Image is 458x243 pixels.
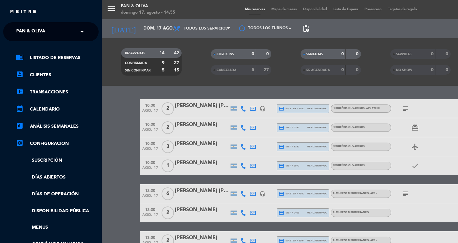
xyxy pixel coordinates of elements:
[16,105,24,112] i: calendar_month
[16,25,45,38] span: Pan & Oliva
[16,123,99,130] a: assessmentANÁLISIS SEMANALES
[16,224,99,231] a: Menus
[16,191,99,198] a: Días de Operación
[16,174,99,181] a: Días abiertos
[16,139,24,147] i: settings_applications
[10,10,37,14] img: MEITRE
[16,71,99,79] a: account_boxClientes
[16,105,99,113] a: calendar_monthCalendario
[16,157,99,164] a: Suscripción
[16,53,24,61] i: chrome_reader_mode
[16,54,99,62] a: chrome_reader_modeListado de Reservas
[16,140,99,147] a: Configuración
[16,88,99,96] a: account_balance_walletTransacciones
[16,88,24,95] i: account_balance_wallet
[16,71,24,78] i: account_box
[302,25,310,32] span: pending_actions
[16,122,24,130] i: assessment
[16,207,99,215] a: Disponibilidad pública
